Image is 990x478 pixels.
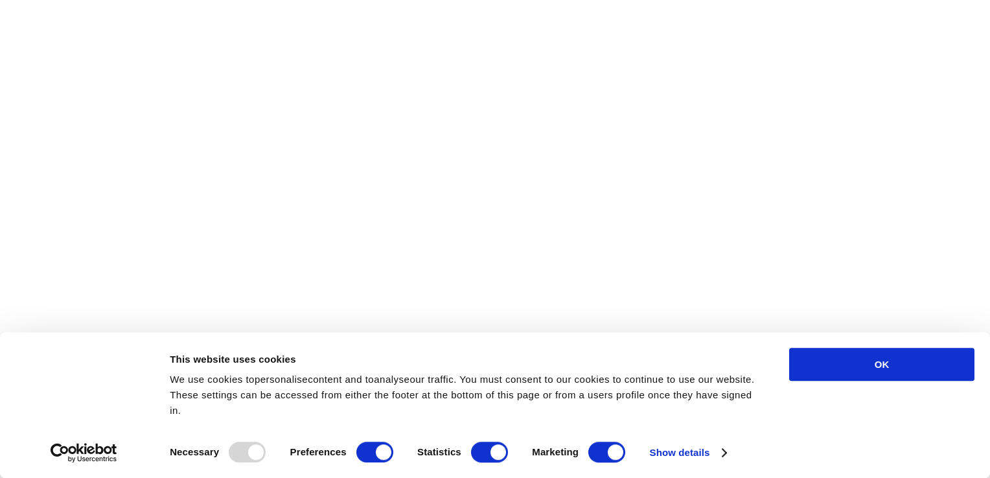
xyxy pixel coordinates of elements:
a: Show details [650,443,726,462]
a: Usercentrics Cookiebot - opens in a new window [27,443,141,462]
strong: Statistics [417,446,461,457]
div: This website uses cookies [170,352,760,367]
g: personalise [255,374,308,385]
button: OK [789,348,974,381]
g: analyse [374,374,409,385]
strong: Marketing [532,446,579,457]
strong: Necessary [170,446,219,457]
div: We use cookies to content and to our traffic. You must consent to our cookies to continue to use ... [170,372,760,418]
strong: Preferences [290,446,347,457]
